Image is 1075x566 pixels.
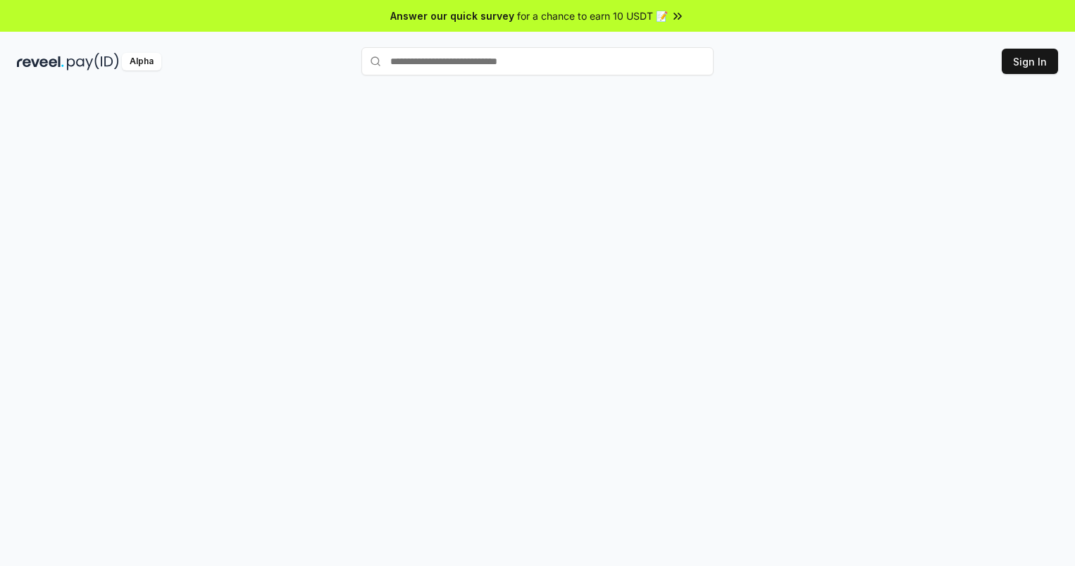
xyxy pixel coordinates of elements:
span: for a chance to earn 10 USDT 📝 [517,8,668,23]
span: Answer our quick survey [390,8,514,23]
img: pay_id [67,53,119,70]
div: Alpha [122,53,161,70]
img: reveel_dark [17,53,64,70]
button: Sign In [1002,49,1058,74]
